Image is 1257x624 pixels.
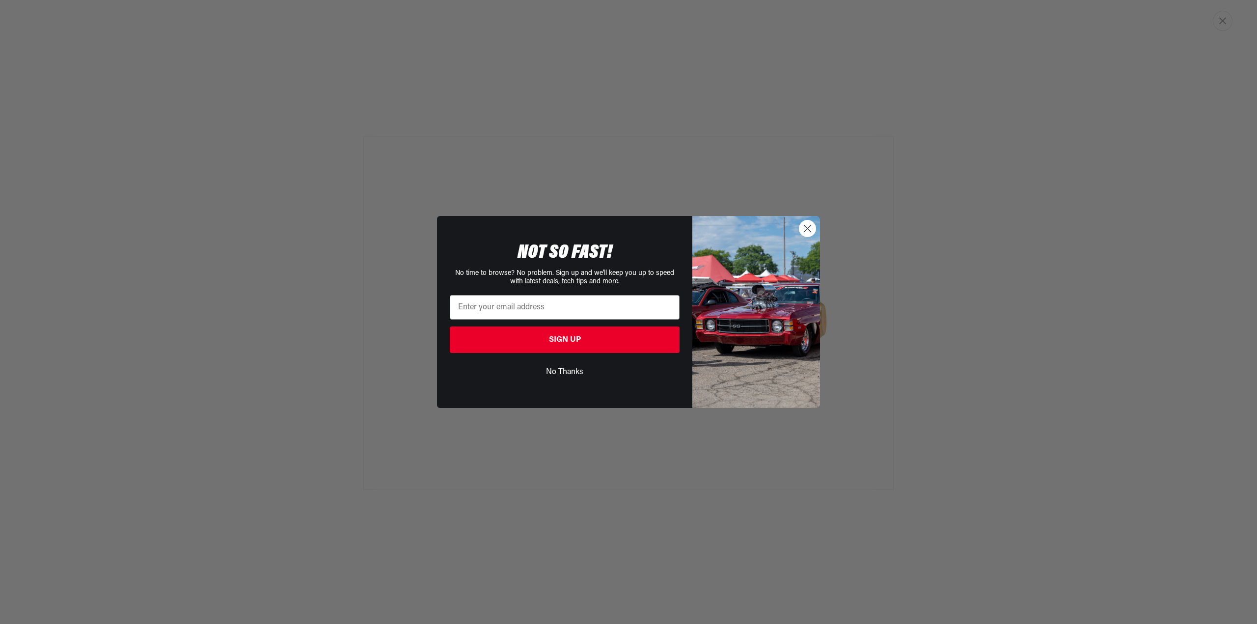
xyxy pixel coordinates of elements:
[450,295,680,320] input: Enter your email address
[450,363,680,381] button: No Thanks
[450,326,680,353] button: SIGN UP
[692,216,820,407] img: 85cdd541-2605-488b-b08c-a5ee7b438a35.jpeg
[455,270,674,285] span: No time to browse? No problem. Sign up and we'll keep you up to speed with latest deals, tech tip...
[518,243,612,263] span: NOT SO FAST!
[799,220,816,237] button: Close dialog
